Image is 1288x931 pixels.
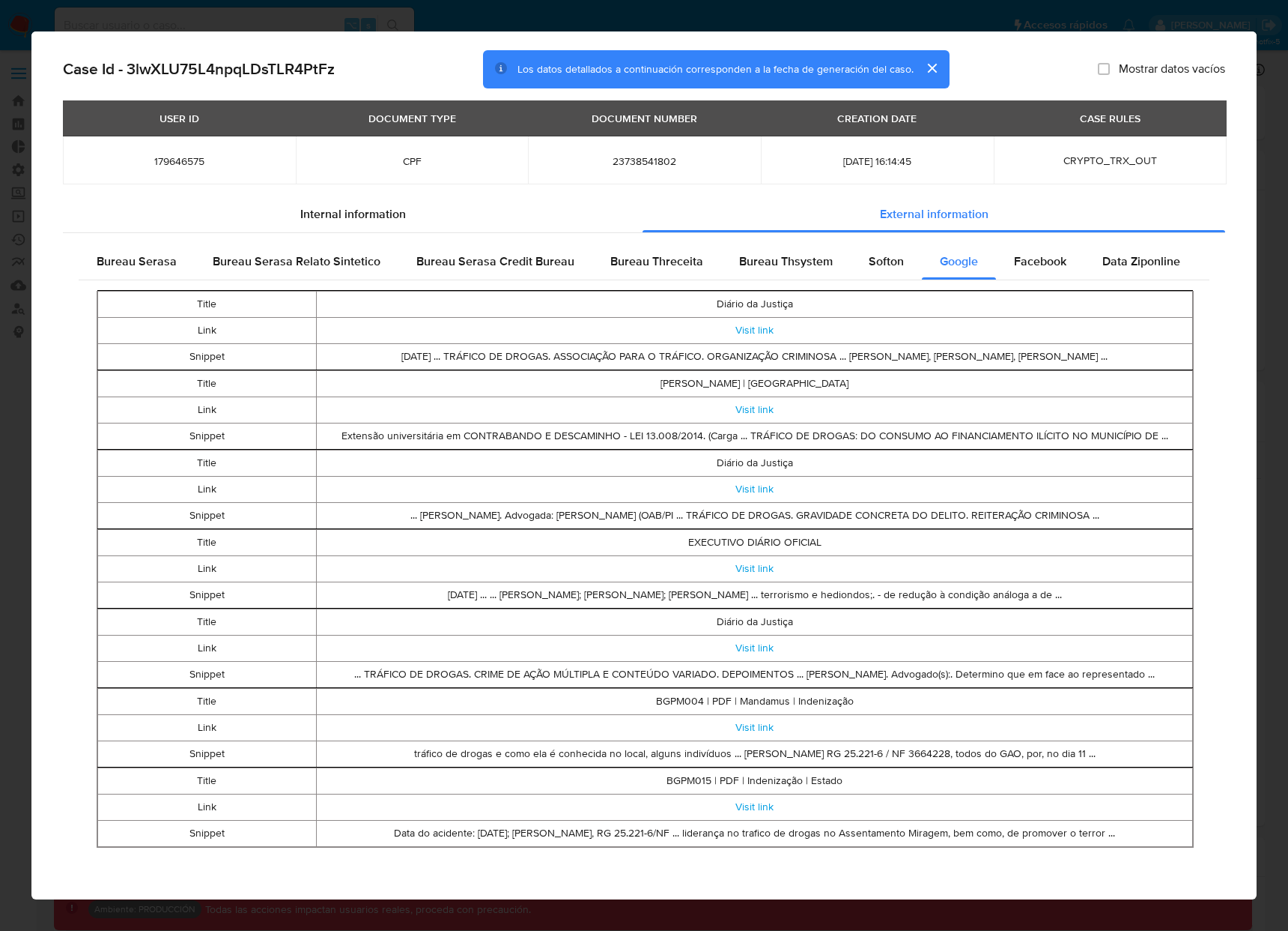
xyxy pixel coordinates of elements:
[1063,153,1157,168] span: CRYPTO_TRX_OUT
[300,205,406,223] span: Internal information
[97,502,316,528] td: Snippet
[97,397,316,423] td: Link
[317,661,1193,687] td: ... TRÁFICO DE DROGAS. CRIME DE AÇÃO MÚLTIPLA E CONTEÚDO VARIADO. DEPOIMENTOS ... [PERSON_NAME]. ...
[517,61,914,76] span: Los datos detallados a continuación corresponden a la fecha de generación del caso.
[610,253,703,270] span: Bureau Threceita
[81,154,278,168] span: 179646575
[97,476,316,502] td: Link
[97,688,316,714] td: Title
[880,205,988,223] span: External information
[1014,253,1066,270] span: Facebook
[97,609,316,635] td: Title
[735,481,774,496] a: Visit link
[779,154,976,168] span: [DATE] 16:14:45
[314,154,511,168] span: CPF
[97,794,316,820] td: Link
[97,423,316,449] td: Snippet
[735,720,774,735] a: Visit link
[317,370,1193,397] td: [PERSON_NAME] | [GEOGRAPHIC_DATA]
[97,555,316,582] td: Link
[31,31,1257,900] div: closure-recommendation-modal
[97,291,316,317] td: Title
[869,253,904,270] span: Softon
[735,402,774,417] a: Visit link
[63,59,335,79] h2: Case Id - 3lwXLU75L4npqLDsTLR4PtFz
[317,609,1193,635] td: Diário da Justiça
[97,741,316,767] td: Snippet
[317,343,1193,370] td: [DATE] ... TRÁFICO DE DROGAS. ASSOCIAÇÃO PARA O TRÁFICO. ORGANIZAÇÃO CRIMINOSA ... [PERSON_NAME],...
[97,343,316,370] td: Snippet
[317,768,1193,794] td: BGPM015 | PDF | Indenização | Estado
[1098,63,1110,75] input: Mostrar datos vacíos
[317,502,1193,528] td: ... [PERSON_NAME]. Advogada: [PERSON_NAME] (OAB/PI ... TRÁFICO DE DROGAS. GRAVIDADE CONCRETA DO D...
[97,370,316,397] td: Title
[735,561,774,576] a: Visit link
[828,106,926,131] div: CREATION DATE
[63,196,1225,232] div: Detailed info
[317,423,1193,449] td: Extensão universitária em CONTRABANDO E DESCAMINHO - LEI 13.008/2014. (Carga ... TRÁFICO DE DROGA...
[1119,61,1225,76] span: Mostrar datos vacíos
[317,688,1193,714] td: BGPM004 | PDF | Mandamus | Indenização
[97,714,316,741] td: Link
[97,582,316,608] td: Snippet
[317,820,1193,846] td: Data do acidente: [DATE]; [PERSON_NAME], RG 25.221-6/NF ... liderança no trafico de drogas no Ass...
[416,253,574,270] span: Bureau Serasa Credit Bureau
[317,741,1193,767] td: tráfico de drogas e como ela é conhecida no local, alguns indivíduos ... [PERSON_NAME] RG 25.221-...
[735,799,774,814] a: Visit link
[317,529,1193,555] td: EXECUTIVO DIÁRIO OFICIAL
[317,450,1193,476] td: Diário da Justiça
[97,529,316,555] td: Title
[213,253,380,270] span: Bureau Serasa Relato Sintetico
[739,253,833,270] span: Bureau Thsystem
[151,106,208,131] div: USER ID
[97,317,316,343] td: Link
[359,106,465,131] div: DOCUMENT TYPE
[583,106,706,131] div: DOCUMENT NUMBER
[97,253,177,270] span: Bureau Serasa
[79,244,1209,280] div: Detailed external info
[1102,253,1180,270] span: Data Ziponline
[546,154,743,168] span: 23738541802
[97,635,316,661] td: Link
[317,291,1193,317] td: Diário da Justiça
[97,820,316,846] td: Snippet
[940,253,978,270] span: Google
[97,768,316,794] td: Title
[97,450,316,476] td: Title
[735,640,774,655] a: Visit link
[317,582,1193,608] td: [DATE] ... ... [PERSON_NAME]; [PERSON_NAME]; [PERSON_NAME] ... terrorismo e hediondos;. - de redu...
[1071,106,1149,131] div: CASE RULES
[735,322,774,337] a: Visit link
[97,661,316,687] td: Snippet
[914,50,950,86] button: cerrar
